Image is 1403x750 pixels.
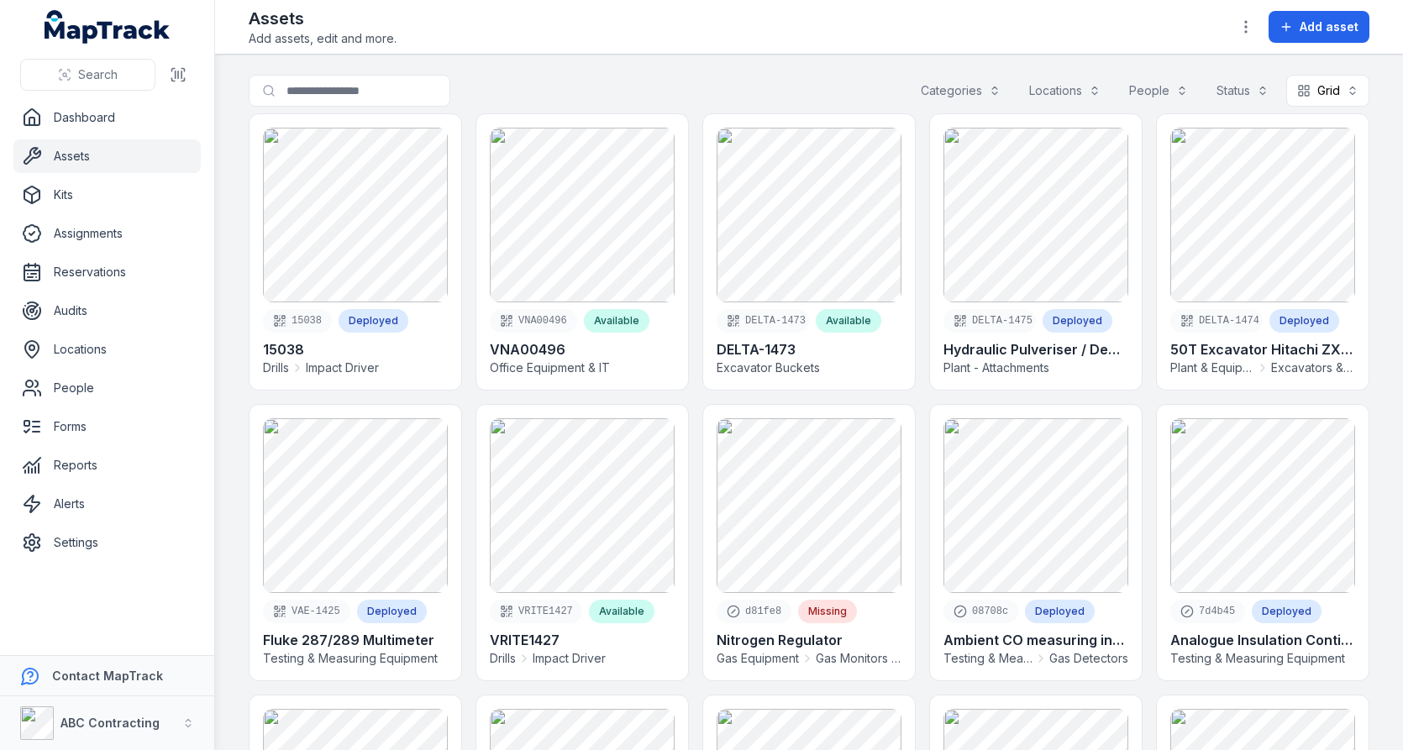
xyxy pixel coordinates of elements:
a: Dashboard [13,101,201,134]
strong: ABC Contracting [60,716,160,730]
a: Assets [13,139,201,173]
a: Reports [13,448,201,482]
button: Categories [910,75,1012,107]
a: Assignments [13,217,201,250]
a: Alerts [13,487,201,521]
button: Add asset [1269,11,1369,43]
a: Locations [13,333,201,366]
a: Reservations [13,255,201,289]
a: People [13,371,201,405]
span: Add assets, edit and more. [249,30,397,47]
button: Search [20,59,155,91]
button: Status [1206,75,1280,107]
button: Grid [1286,75,1369,107]
a: Settings [13,526,201,559]
a: Forms [13,410,201,443]
button: Locations [1018,75,1111,107]
strong: Contact MapTrack [52,669,163,683]
h2: Assets [249,7,397,30]
span: Search [78,66,118,83]
span: Add asset [1300,18,1358,35]
a: MapTrack [45,10,171,44]
a: Kits [13,178,201,212]
button: People [1118,75,1199,107]
a: Audits [13,294,201,328]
